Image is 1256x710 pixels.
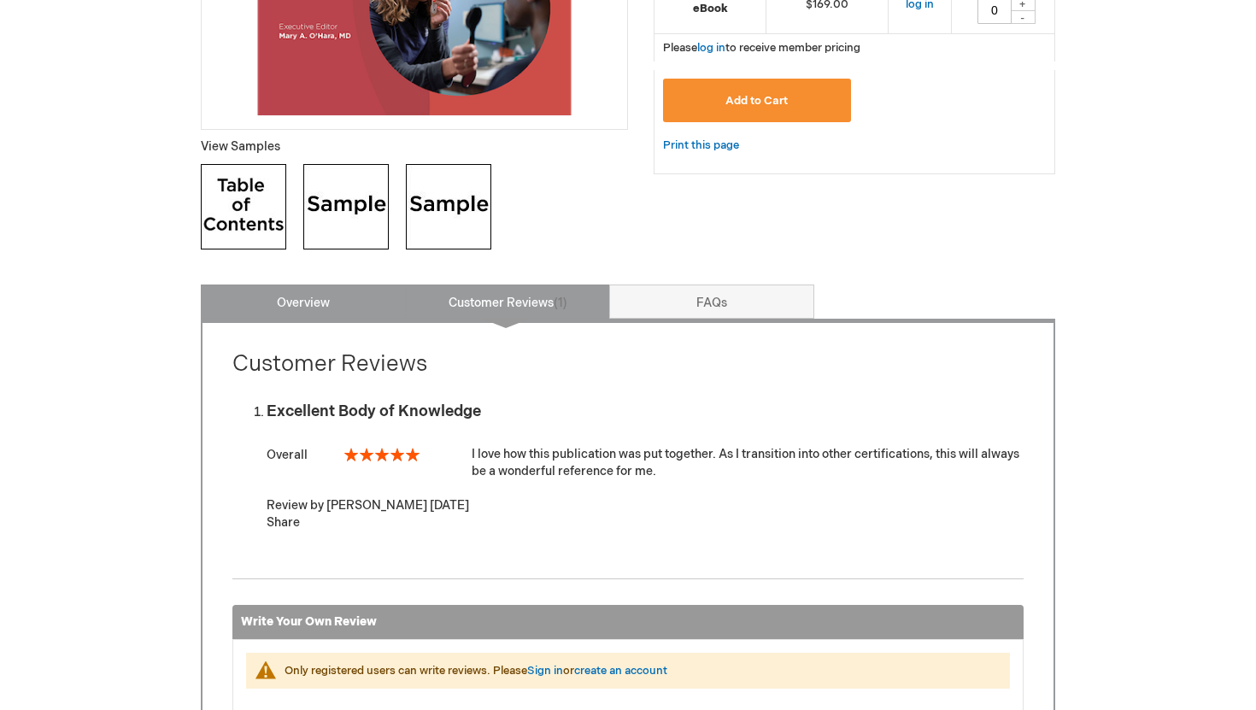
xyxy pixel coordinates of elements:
[267,446,1024,480] div: I love how this publication was put together. As I transition into other certifications, this wil...
[201,164,286,249] img: Click to view
[201,138,628,155] p: View Samples
[1010,10,1036,24] div: -
[554,296,567,310] span: 1
[344,448,420,461] div: 100%
[663,41,860,55] span: Please to receive member pricing
[267,515,300,530] span: Share
[663,1,757,17] strong: eBook
[241,614,377,629] strong: Write Your Own Review
[405,285,610,319] a: Customer Reviews1
[201,285,406,319] a: Overview
[725,94,788,108] span: Add to Cart
[326,498,427,513] strong: [PERSON_NAME]
[267,448,308,462] span: Overall
[303,164,389,249] img: Click to view
[574,664,667,678] a: create an account
[232,351,427,378] strong: Customer Reviews
[430,498,469,513] time: [DATE]
[285,663,993,679] div: Only registered users can write reviews. Please or
[267,498,324,513] span: Review by
[697,41,725,55] a: log in
[663,79,851,122] button: Add to Cart
[609,285,814,319] a: FAQs
[406,164,491,249] img: Click to view
[267,403,1024,420] div: Excellent Body of Knowledge
[527,664,563,678] a: Sign in
[663,135,739,156] a: Print this page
